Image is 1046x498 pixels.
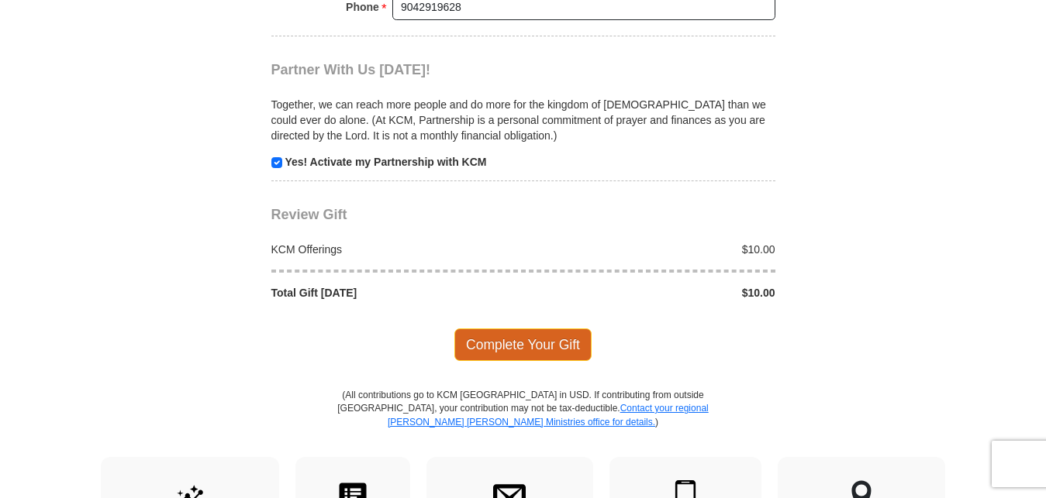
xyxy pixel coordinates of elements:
[271,62,431,77] span: Partner With Us [DATE]!
[523,285,784,301] div: $10.00
[337,389,709,456] p: (All contributions go to KCM [GEOGRAPHIC_DATA] in USD. If contributing from outside [GEOGRAPHIC_D...
[271,97,775,143] p: Together, we can reach more people and do more for the kingdom of [DEMOGRAPHIC_DATA] than we coul...
[454,328,592,361] span: Complete Your Gift
[388,403,709,427] a: Contact your regional [PERSON_NAME] [PERSON_NAME] Ministries office for details.
[523,242,784,257] div: $10.00
[271,207,347,222] span: Review Gift
[285,156,486,168] strong: Yes! Activate my Partnership with KCM
[263,285,523,301] div: Total Gift [DATE]
[263,242,523,257] div: KCM Offerings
